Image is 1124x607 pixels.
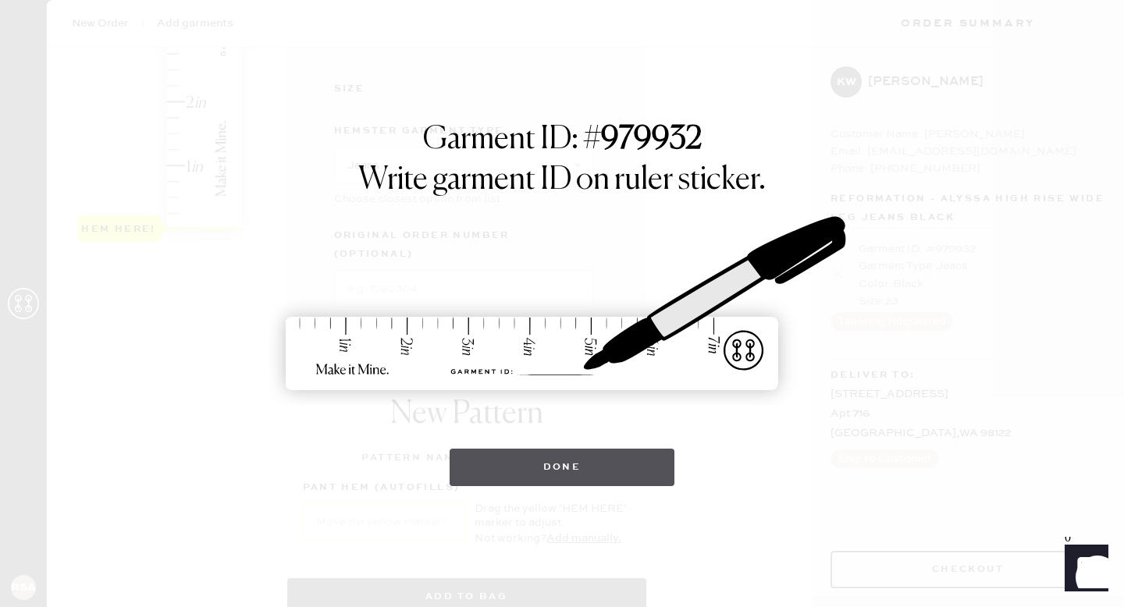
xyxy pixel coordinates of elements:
[269,176,855,433] img: ruler-sticker-sharpie.svg
[358,162,766,199] h1: Write garment ID on ruler sticker.
[423,121,702,162] h1: Garment ID: #
[601,124,702,155] strong: 979932
[450,449,675,486] button: Done
[1050,537,1117,604] iframe: Front Chat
